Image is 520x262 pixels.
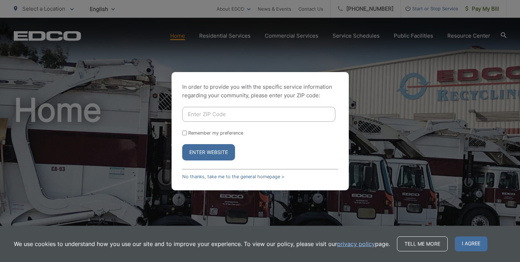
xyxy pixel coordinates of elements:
[182,144,235,160] button: Enter Website
[337,240,375,248] a: privacy policy
[397,236,448,251] a: Tell me more
[182,107,335,122] input: Enter ZIP Code
[455,236,487,251] span: I agree
[188,130,243,136] label: Remember my preference
[182,83,338,100] p: In order to provide you with the specific service information regarding your community, please en...
[182,174,284,179] a: No thanks, take me to the general homepage >
[14,240,390,248] p: We use cookies to understand how you use our site and to improve your experience. To view our pol...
